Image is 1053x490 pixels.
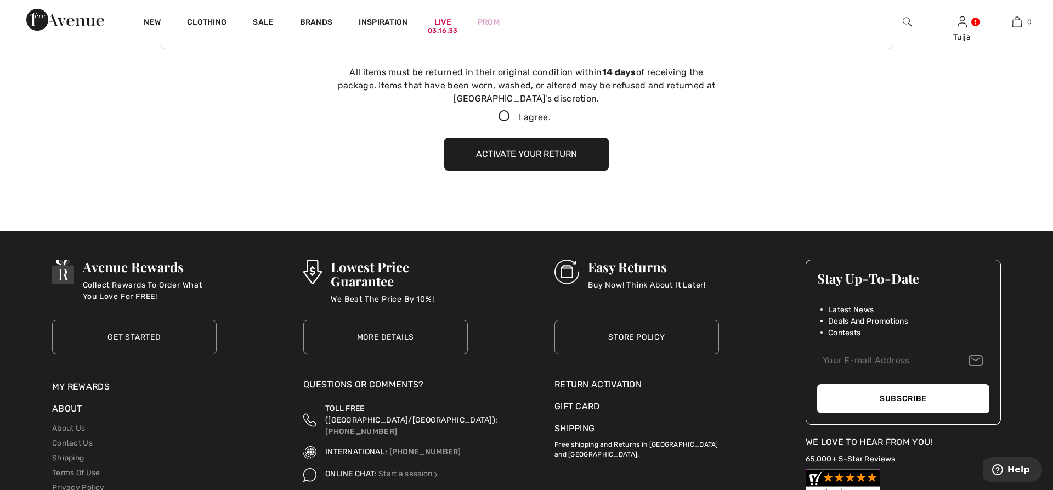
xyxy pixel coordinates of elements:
[303,468,316,481] img: Online Chat
[935,31,989,43] div: Tuija
[303,378,468,397] div: Questions or Comments?
[378,469,440,478] a: Start a session
[359,18,407,29] span: Inspiration
[828,327,860,339] span: Contests
[478,16,500,28] a: Prom
[303,320,468,354] a: More Details
[325,427,397,436] a: [PHONE_NUMBER]
[806,436,1001,449] div: We Love To Hear From You!
[303,446,316,459] img: International
[1027,17,1032,27] span: 0
[253,18,273,29] a: Sale
[554,320,719,354] a: Store Policy
[958,15,967,29] img: My Info
[325,469,377,478] span: ONLINE CHAT:
[588,279,706,301] p: Buy Now! Think About It Later!
[52,402,217,421] div: About
[26,9,104,31] img: 1ère Avenue
[817,348,989,373] input: Your E-mail Address
[903,15,912,29] img: search the website
[554,435,719,459] p: Free shipping and Returns in [GEOGRAPHIC_DATA] and [GEOGRAPHIC_DATA].
[52,453,84,463] a: Shipping
[958,16,967,27] a: Sign In
[983,457,1042,485] iframe: Opens a widget where you can find more information
[300,18,333,29] a: Brands
[428,26,457,36] div: 03:16:33
[990,15,1044,29] a: 0
[52,438,93,448] a: Contact Us
[325,447,387,457] span: INTERNATIONAL:
[52,381,110,392] a: My Rewards
[554,400,719,413] a: Gift Card
[806,454,896,464] a: 65,000+ 5-Star Reviews
[331,294,468,316] p: We Beat The Price By 10%!
[52,424,85,433] a: About Us
[335,66,718,105] div: All items must be returned in their original condition within of receiving the package. Items tha...
[52,320,217,354] a: Get Started
[490,111,563,124] label: I agree.
[187,18,227,29] a: Clothing
[144,18,161,29] a: New
[325,404,497,425] span: TOLL FREE ([GEOGRAPHIC_DATA]/[GEOGRAPHIC_DATA]):
[83,260,217,274] h3: Avenue Rewards
[828,304,874,316] span: Latest News
[817,384,989,413] button: Subscribe
[432,471,440,478] img: Online Chat
[588,260,706,274] h3: Easy Returns
[303,260,322,284] img: Lowest Price Guarantee
[83,279,217,301] p: Collect Rewards To Order What You Love For FREE!
[444,138,609,171] button: Activate your return
[331,260,468,288] h3: Lowest Price Guarantee
[303,403,316,437] img: Toll Free (Canada/US)
[52,260,74,284] img: Avenue Rewards
[1012,15,1022,29] img: My Bag
[828,316,908,327] span: Deals And Promotions
[554,260,579,284] img: Easy Returns
[52,468,100,477] a: Terms Of Use
[389,447,461,457] a: [PHONE_NUMBER]
[554,378,719,391] a: Return Activation
[602,67,636,77] strong: 14 days
[817,271,989,285] h3: Stay Up-To-Date
[434,16,451,28] a: Live03:16:33
[554,423,595,433] a: Shipping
